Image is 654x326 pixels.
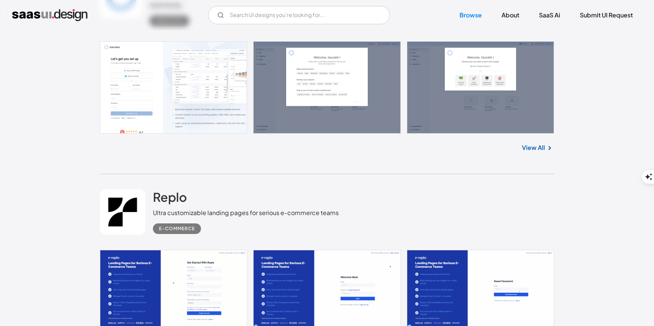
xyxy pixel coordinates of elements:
[153,208,339,217] div: Ultra customizable landing pages for serious e-commerce teams
[153,189,187,204] h2: Replo
[208,6,390,24] input: Search UI designs you're looking for...
[492,7,528,23] a: About
[530,7,569,23] a: SaaS Ai
[208,6,390,24] form: Email Form
[571,7,642,23] a: Submit UI Request
[159,224,195,233] div: E-commerce
[153,189,187,208] a: Replo
[12,9,87,21] a: home
[522,143,545,152] a: View All
[450,7,491,23] a: Browse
